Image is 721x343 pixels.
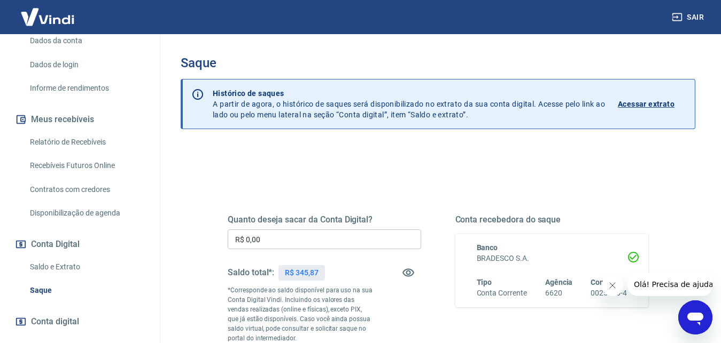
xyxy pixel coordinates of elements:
h6: BRADESCO S.A. [477,253,627,264]
a: Dados da conta [26,30,147,52]
button: Conta Digital [13,233,147,256]
h6: 6620 [545,288,573,299]
a: Relatório de Recebíveis [26,131,147,153]
h5: Saldo total*: [228,267,274,278]
a: Saque [26,280,147,301]
button: Sair [670,7,708,27]
h6: 0025346-4 [591,288,627,299]
span: Tipo [477,278,492,286]
p: Acessar extrato [618,99,675,109]
h3: Saque [181,55,695,70]
h6: Conta Corrente [477,288,527,299]
iframe: Fechar mensagem [602,275,623,296]
a: Conta digital [13,310,147,333]
span: Olá! Precisa de ajuda? [6,7,90,16]
a: Contratos com credores [26,179,147,201]
a: Saldo e Extrato [26,256,147,278]
span: Conta [591,278,611,286]
p: *Corresponde ao saldo disponível para uso na sua Conta Digital Vindi. Incluindo os valores das ve... [228,285,373,343]
p: Histórico de saques [213,88,605,99]
h5: Conta recebedora do saque [455,214,649,225]
img: Vindi [13,1,82,33]
p: A partir de agora, o histórico de saques será disponibilizado no extrato da sua conta digital. Ac... [213,88,605,120]
a: Disponibilização de agenda [26,202,147,224]
h5: Quanto deseja sacar da Conta Digital? [228,214,421,225]
span: Agência [545,278,573,286]
span: Banco [477,243,498,252]
button: Meus recebíveis [13,108,147,131]
iframe: Mensagem da empresa [627,273,712,296]
iframe: Botão para abrir a janela de mensagens [678,300,712,334]
p: R$ 345,87 [285,267,319,278]
a: Recebíveis Futuros Online [26,155,147,177]
a: Dados de login [26,54,147,76]
a: Informe de rendimentos [26,77,147,99]
a: Acessar extrato [618,88,686,120]
span: Conta digital [31,314,79,329]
